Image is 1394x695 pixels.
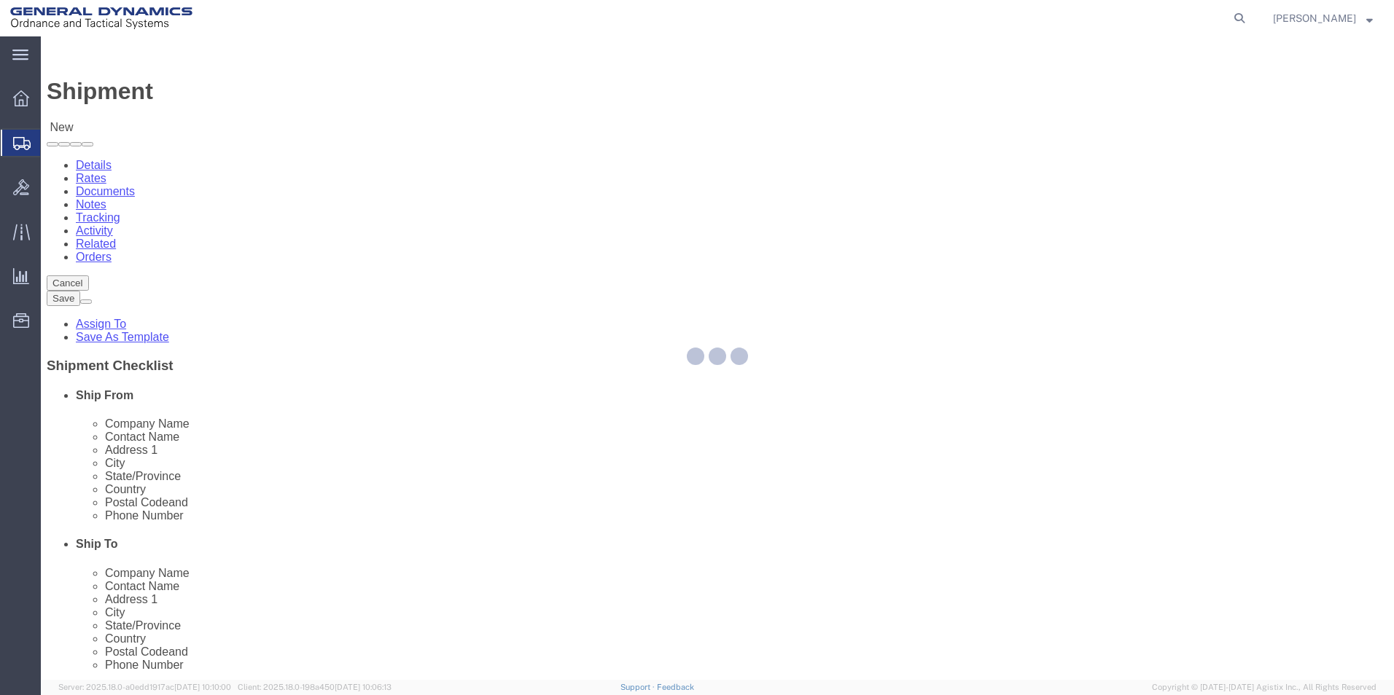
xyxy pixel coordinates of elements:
a: Feedback [657,683,694,691]
button: [PERSON_NAME] [1272,9,1374,27]
span: [DATE] 10:06:13 [335,683,392,691]
a: Support [620,683,657,691]
span: Client: 2025.18.0-198a450 [238,683,392,691]
img: logo [10,7,192,29]
span: [DATE] 10:10:00 [174,683,231,691]
span: Server: 2025.18.0-a0edd1917ac [58,683,231,691]
span: Brandon Walls [1273,10,1356,26]
span: Copyright © [DATE]-[DATE] Agistix Inc., All Rights Reserved [1152,681,1377,694]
